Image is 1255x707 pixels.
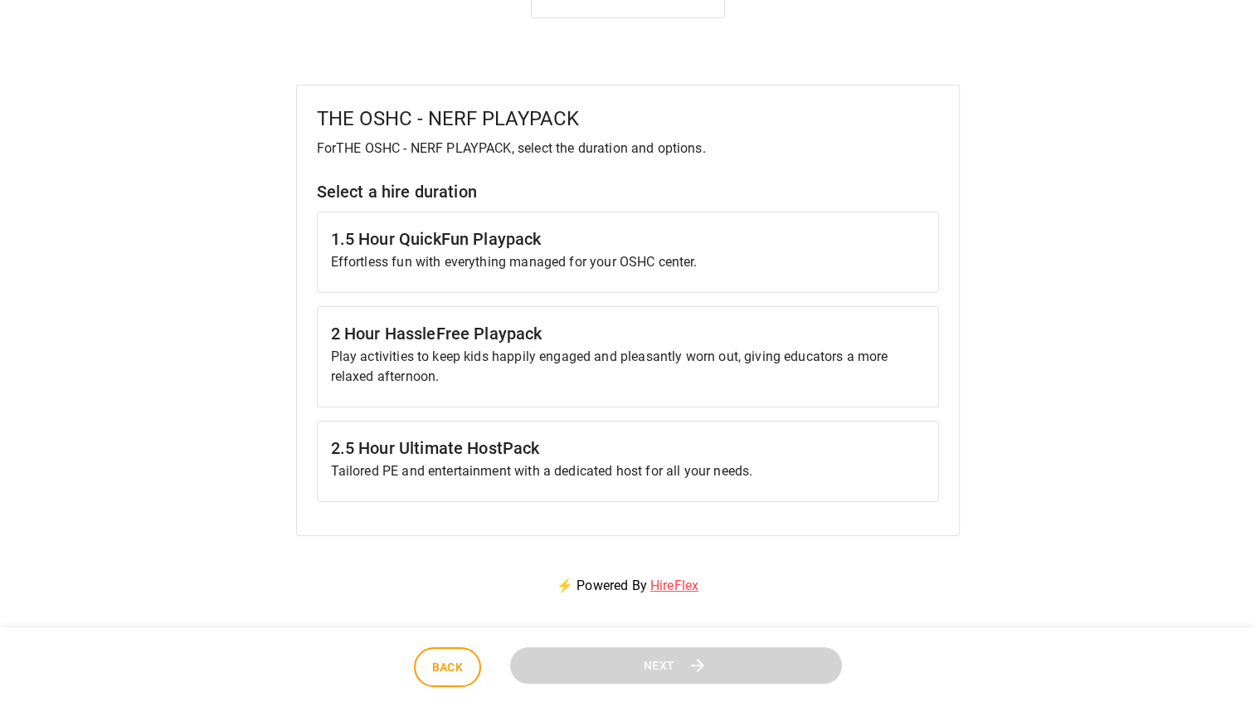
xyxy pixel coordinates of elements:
button: Next [510,647,842,685]
a: HireFlex [650,578,698,593]
p: Effortless fun with everything managed for your OSHC center. [331,252,925,272]
h6: 2 Hour HassleFree Playpack [331,320,925,347]
span: Back [432,657,464,678]
h6: 2.5 Hour Ultimate HostPack [331,435,925,461]
h5: THE OSHC - NERF PLAYPACK [317,105,939,132]
p: Tailored PE and entertainment with a dedicated host for all your needs. [331,461,925,481]
p: Play activities to keep kids happily engaged and pleasantly worn out, giving educators a more rel... [331,347,925,387]
span: Next [644,656,675,676]
button: Back [414,647,482,688]
p: ⚡ Powered By [537,556,718,616]
h6: 1.5 Hour QuickFun Playpack [331,226,925,252]
p: For THE OSHC - NERF PLAYPACK , select the duration and options. [317,139,939,158]
h6: Select a hire duration [317,178,939,205]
